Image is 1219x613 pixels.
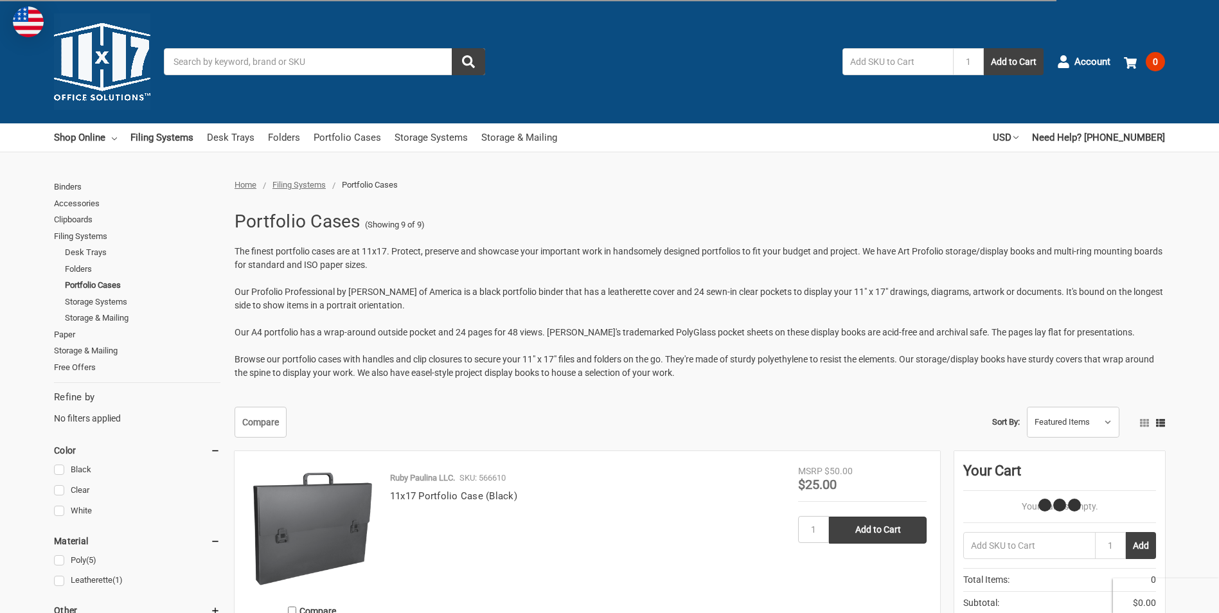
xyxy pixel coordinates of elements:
img: 11x17.com [54,13,150,110]
a: Filing Systems [272,180,326,190]
div: No filters applied [54,390,220,425]
a: Paper [54,326,220,343]
a: Folders [268,123,300,152]
a: Folders [65,261,220,278]
a: Storage & Mailing [65,310,220,326]
a: Free Offers [54,359,220,376]
input: Add SKU to Cart [963,532,1095,559]
a: Home [235,180,256,190]
span: (5) [86,555,96,565]
img: 11x17 Portfolio Case (Black) [248,465,377,593]
a: Black [54,461,220,479]
button: Add [1126,532,1156,559]
span: Subtotal: [963,596,999,610]
input: Add SKU to Cart [842,48,953,75]
h1: Portfolio Cases [235,205,360,238]
img: duty and tax information for United States [13,6,44,37]
a: USD [993,123,1019,152]
a: Leatherette [54,572,220,589]
button: Add to Cart [984,48,1044,75]
span: Browse our portfolio cases with handles and clip closures to secure your 11" x 17" files and fold... [235,354,1154,378]
div: MSRP [798,465,823,478]
a: Shop Online [54,123,117,152]
a: Desk Trays [65,244,220,261]
span: 0 [1151,573,1156,587]
a: Poly [54,552,220,569]
span: (1) [112,575,123,585]
p: SKU: 566610 [459,472,506,484]
span: 0 [1146,52,1165,71]
p: Your Cart Is Empty. [963,500,1156,513]
iframe: Google Customer Reviews [1113,578,1219,613]
span: Portfolio Cases [342,180,398,190]
a: Clear [54,482,220,499]
a: Compare [235,407,287,438]
span: $25.00 [798,477,837,492]
span: Our A4 portfolio has a wrap-around outside pocket and 24 pages for 48 views. [PERSON_NAME]'s trad... [235,327,1135,337]
label: Sort By: [992,413,1020,432]
input: Add to Cart [829,517,927,544]
a: Storage Systems [65,294,220,310]
span: Total Items: [963,573,1010,587]
a: Storage & Mailing [54,342,220,359]
a: Storage & Mailing [481,123,557,152]
a: Storage Systems [395,123,468,152]
a: Clipboards [54,211,220,228]
a: Portfolio Cases [314,123,381,152]
a: Account [1057,45,1110,78]
a: Desk Trays [207,123,254,152]
a: Filing Systems [54,228,220,245]
input: Search by keyword, brand or SKU [164,48,485,75]
a: Accessories [54,195,220,212]
span: The finest portfolio cases are at 11x17. Protect, preserve and showcase your important work in ha... [235,246,1162,270]
a: 0 [1124,45,1165,78]
h5: Refine by [54,390,220,405]
span: (Showing 9 of 9) [365,218,425,231]
span: Account [1074,55,1110,69]
span: Our Profolio Professional by [PERSON_NAME] of America is a black portfolio binder that has a leat... [235,287,1163,310]
a: 11x17 Portfolio Case (Black) [390,490,517,502]
a: Filing Systems [130,123,193,152]
p: Ruby Paulina LLC. [390,472,455,484]
span: $50.00 [824,466,853,476]
a: Binders [54,179,220,195]
a: Need Help? [PHONE_NUMBER] [1032,123,1165,152]
h5: Color [54,443,220,458]
a: White [54,502,220,520]
div: Your Cart [963,460,1156,491]
a: Portfolio Cases [65,277,220,294]
h5: Material [54,533,220,549]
